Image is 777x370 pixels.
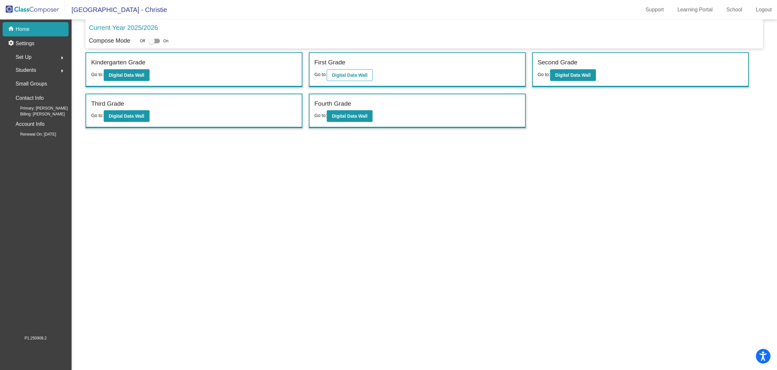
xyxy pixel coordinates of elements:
a: School [721,5,747,15]
a: Logout [751,5,777,15]
span: Students [16,66,36,75]
b: Digital Data Wall [332,73,367,78]
label: First Grade [314,58,345,67]
span: Go to: [538,72,550,77]
span: Renewal On: [DATE] [10,131,56,137]
b: Digital Data Wall [109,113,144,119]
a: Support [640,5,669,15]
span: Primary: [PERSON_NAME] [10,105,68,111]
mat-icon: home [8,25,16,33]
mat-icon: settings [8,40,16,47]
span: Set Up [16,53,32,62]
span: Go to: [91,72,103,77]
b: Digital Data Wall [109,73,144,78]
label: Fourth Grade [314,99,351,109]
span: Go to: [314,113,327,118]
span: Off [140,38,145,44]
span: Billing: [PERSON_NAME] [10,111,65,117]
mat-icon: arrow_right [58,54,66,62]
label: Third Grade [91,99,124,109]
label: Second Grade [538,58,578,67]
p: Compose Mode [89,36,130,45]
p: Settings [16,40,34,47]
mat-icon: arrow_right [58,67,66,75]
button: Digital Data Wall [550,69,596,81]
span: [GEOGRAPHIC_DATA] - Christie [65,5,167,15]
b: Digital Data Wall [332,113,367,119]
button: Digital Data Wall [327,69,373,81]
p: Account Info [16,120,45,129]
label: Kindergarten Grade [91,58,145,67]
a: Learning Portal [672,5,718,15]
span: Go to: [91,113,103,118]
p: Home [16,25,30,33]
button: Digital Data Wall [327,110,373,122]
button: Digital Data Wall [104,110,150,122]
p: Current Year 2025/2026 [89,23,158,33]
p: Contact Info [16,94,44,103]
span: On [163,38,168,44]
span: Go to: [314,72,327,77]
button: Digital Data Wall [104,69,150,81]
b: Digital Data Wall [555,73,591,78]
p: Small Groups [16,79,47,88]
